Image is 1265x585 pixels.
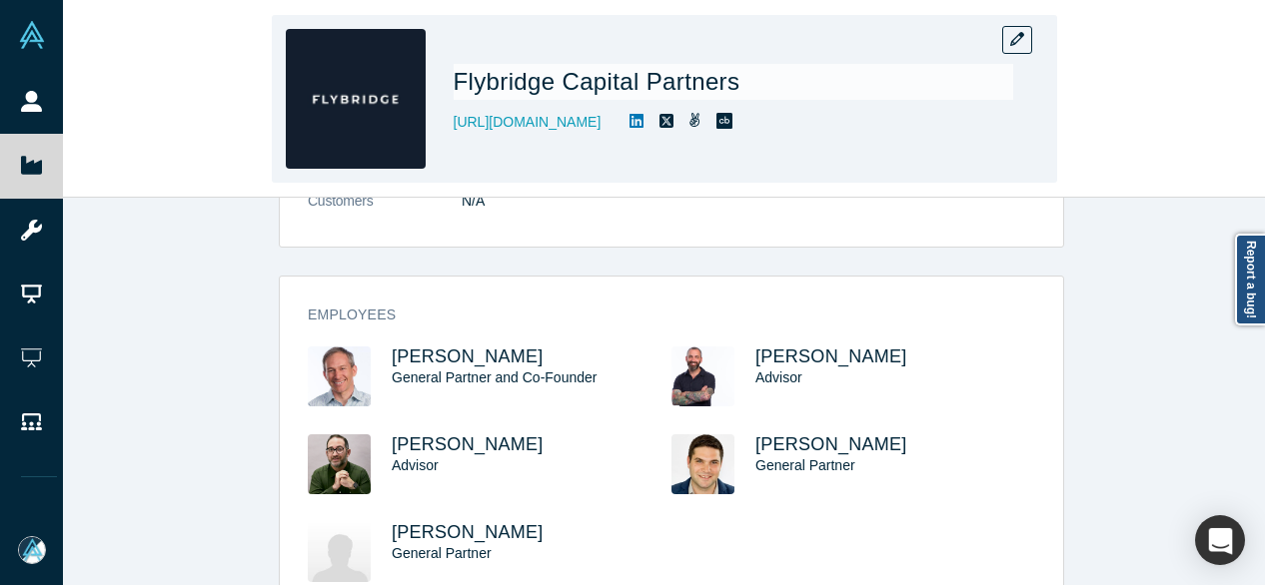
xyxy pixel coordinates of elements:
[286,29,426,169] img: Flybridge Capital Partners's Logo
[308,304,1007,325] h3: Employees
[392,522,544,542] a: [PERSON_NAME]
[392,457,439,473] span: Advisor
[392,434,544,454] a: [PERSON_NAME]
[18,536,46,564] img: Mia Scott's Account
[392,346,544,366] a: [PERSON_NAME]
[755,434,907,454] a: [PERSON_NAME]
[308,191,462,233] dt: Customers
[671,346,734,406] img: Joe Chernov's Profile Image
[462,191,1035,212] dd: N/A
[392,545,492,561] span: General Partner
[755,346,907,366] a: [PERSON_NAME]
[755,369,802,385] span: Advisor
[454,112,602,133] a: [URL][DOMAIN_NAME]
[392,369,597,385] span: General Partner and Co-Founder
[1235,234,1265,325] a: Report a bug!
[671,434,734,494] img: Jesse Middleton's Profile Image
[308,346,371,406] img: Jeffrey Bussgang's Profile Image
[308,434,371,494] img: Kenneth Berger's Profile Image
[308,522,371,582] img: Chip Hazard's Profile Image
[454,68,747,95] span: Flybridge Capital Partners
[18,21,46,49] img: Alchemist Vault Logo
[755,457,855,473] span: General Partner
